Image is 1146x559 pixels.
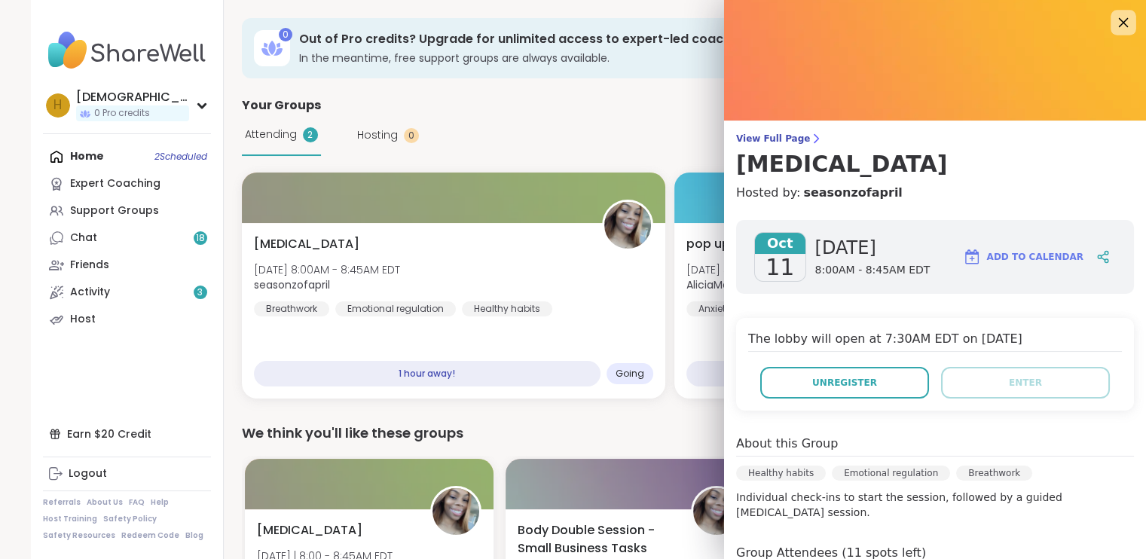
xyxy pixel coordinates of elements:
[686,301,743,316] div: Anxiety
[736,133,1134,178] a: View Full Page[MEDICAL_DATA]
[43,530,115,541] a: Safety Resources
[254,301,329,316] div: Breathwork
[196,232,205,245] span: 18
[963,248,981,266] img: ShareWell Logomark
[103,514,157,524] a: Safety Policy
[803,184,902,202] a: seasonzofapril
[185,530,203,541] a: Blog
[70,176,160,191] div: Expert Coaching
[736,133,1134,145] span: View Full Page
[604,202,651,249] img: seasonzofapril
[254,277,330,292] b: seasonzofapril
[43,197,211,225] a: Support Groups
[254,262,400,277] span: [DATE] 8:00AM - 8:45AM EDT
[242,96,321,115] span: Your Groups
[357,127,398,143] span: Hosting
[94,107,150,120] span: 0 Pro credits
[404,128,419,143] div: 0
[129,497,145,508] a: FAQ
[432,488,479,535] img: seasonzofapril
[70,231,97,246] div: Chat
[76,89,189,105] div: [DEMOGRAPHIC_DATA]
[43,420,211,448] div: Earn $20 Credit
[70,258,109,273] div: Friends
[956,239,1090,275] button: Add to Calendar
[832,466,950,481] div: Emotional regulation
[70,312,96,327] div: Host
[766,254,794,281] span: 11
[43,225,211,252] a: Chat18
[518,521,674,557] span: Body Double Session - Small Business Tasks
[254,235,359,253] span: [MEDICAL_DATA]
[616,368,644,380] span: Going
[686,235,816,253] span: pop up chill and chat
[43,497,81,508] a: Referrals
[299,31,975,47] h3: Out of Pro credits? Upgrade for unlimited access to expert-led coaching groups.
[686,277,742,292] b: AliciaMarie
[693,488,740,535] img: seasonzofapril
[335,301,456,316] div: Emotional regulation
[245,127,297,142] span: Attending
[43,170,211,197] a: Expert Coaching
[736,435,838,453] h4: About this Group
[254,361,601,386] div: 1 hour away!
[43,24,211,77] img: ShareWell Nav Logo
[736,184,1134,202] h4: Hosted by:
[812,376,877,389] span: Unregister
[43,279,211,306] a: Activity3
[121,530,179,541] a: Redeem Code
[43,252,211,279] a: Friends
[815,236,931,260] span: [DATE]
[1009,376,1042,389] span: Enter
[53,96,62,115] span: h
[941,367,1110,399] button: Enter
[257,521,362,539] span: [MEDICAL_DATA]
[87,497,123,508] a: About Us
[197,286,203,299] span: 3
[736,151,1134,178] h3: [MEDICAL_DATA]
[748,330,1122,352] h4: The lobby will open at 7:30AM EDT on [DATE]
[736,466,826,481] div: Healthy habits
[303,127,318,142] div: 2
[43,514,97,524] a: Host Training
[69,466,107,481] div: Logout
[815,263,931,278] span: 8:00AM - 8:45AM EDT
[70,203,159,218] div: Support Groups
[760,367,929,399] button: Unregister
[43,460,211,487] a: Logout
[686,361,1033,386] div: 4 days away!
[279,28,292,41] div: 0
[43,306,211,333] a: Host
[736,490,1134,520] p: Individual check-ins to start the session, followed by a guided [MEDICAL_DATA] session.
[987,250,1083,264] span: Add to Calendar
[686,262,830,277] span: [DATE] 5:30PM - 6:30PM EDT
[755,233,805,254] span: Oct
[299,50,975,66] h3: In the meantime, free support groups are always available.
[462,301,552,316] div: Healthy habits
[151,497,169,508] a: Help
[956,466,1032,481] div: Breathwork
[70,285,110,300] div: Activity
[242,423,1098,444] div: We think you'll like these groups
